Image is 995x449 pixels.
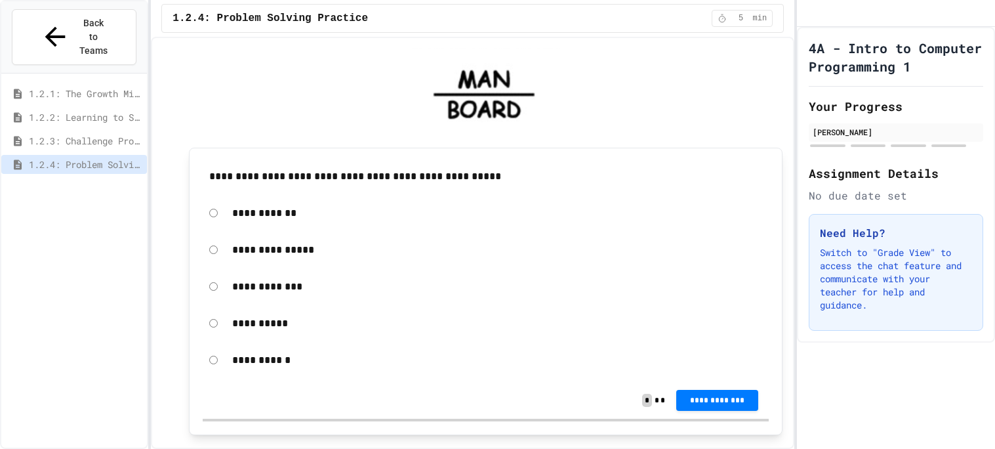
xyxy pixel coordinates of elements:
span: 5 [731,13,752,24]
span: 1.2.3: Challenge Problem - The Bridge [29,134,142,148]
p: Switch to "Grade View" to access the chat feature and communicate with your teacher for help and ... [820,246,972,312]
span: 1.2.4: Problem Solving Practice [173,11,368,26]
div: [PERSON_NAME] [813,126,979,138]
h1: 4A - Intro to Computer Programming 1 [809,39,983,75]
span: min [753,13,767,24]
span: 1.2.2: Learning to Solve Hard Problems [29,110,142,124]
h2: Your Progress [809,97,983,116]
button: Back to Teams [12,9,136,65]
span: Back to Teams [78,16,109,58]
h3: Need Help? [820,225,972,241]
span: 1.2.4: Problem Solving Practice [29,158,142,171]
div: No due date set [809,188,983,203]
h2: Assignment Details [809,164,983,182]
span: 1.2.1: The Growth Mindset [29,87,142,100]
